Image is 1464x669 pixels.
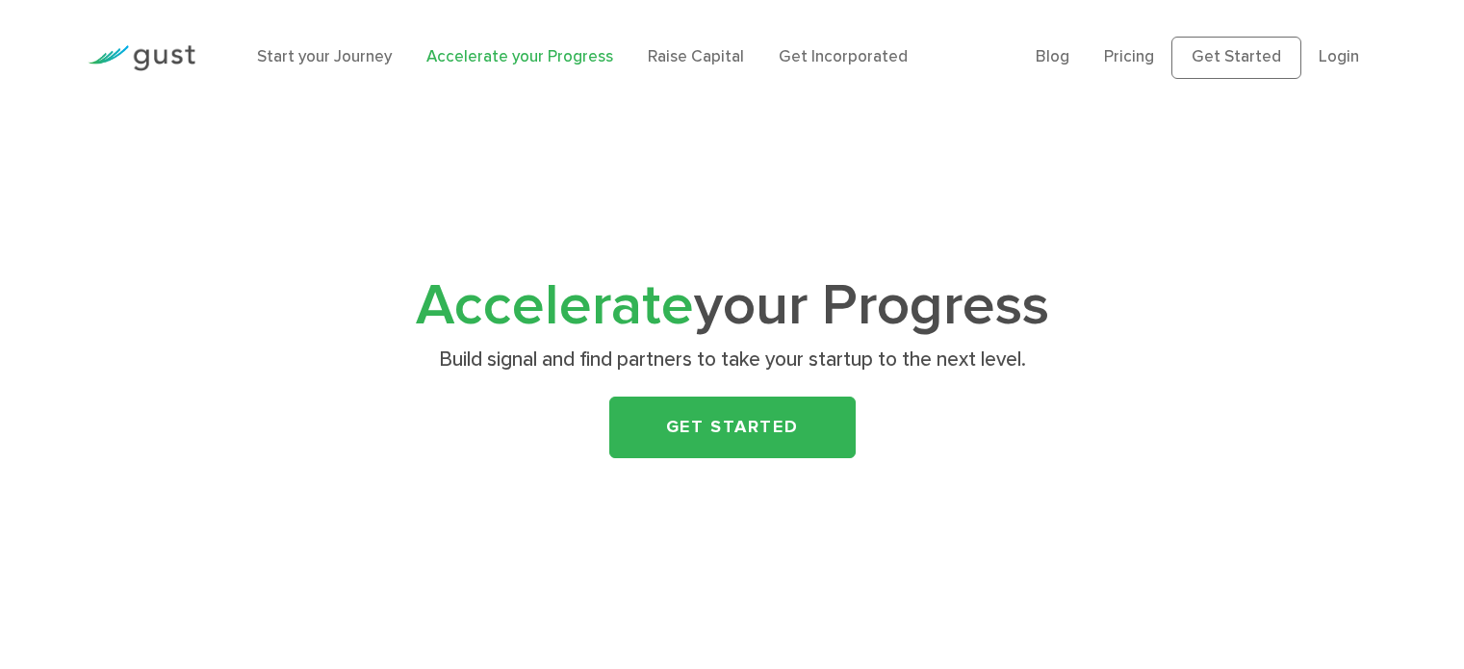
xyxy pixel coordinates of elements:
[352,280,1113,333] h1: your Progress
[1319,47,1359,66] a: Login
[1171,37,1301,79] a: Get Started
[1036,47,1069,66] a: Blog
[416,271,694,340] span: Accelerate
[648,47,744,66] a: Raise Capital
[88,45,195,71] img: Gust Logo
[359,347,1105,373] p: Build signal and find partners to take your startup to the next level.
[257,47,392,66] a: Start your Journey
[779,47,908,66] a: Get Incorporated
[1104,47,1154,66] a: Pricing
[426,47,613,66] a: Accelerate your Progress
[609,397,856,458] a: Get Started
